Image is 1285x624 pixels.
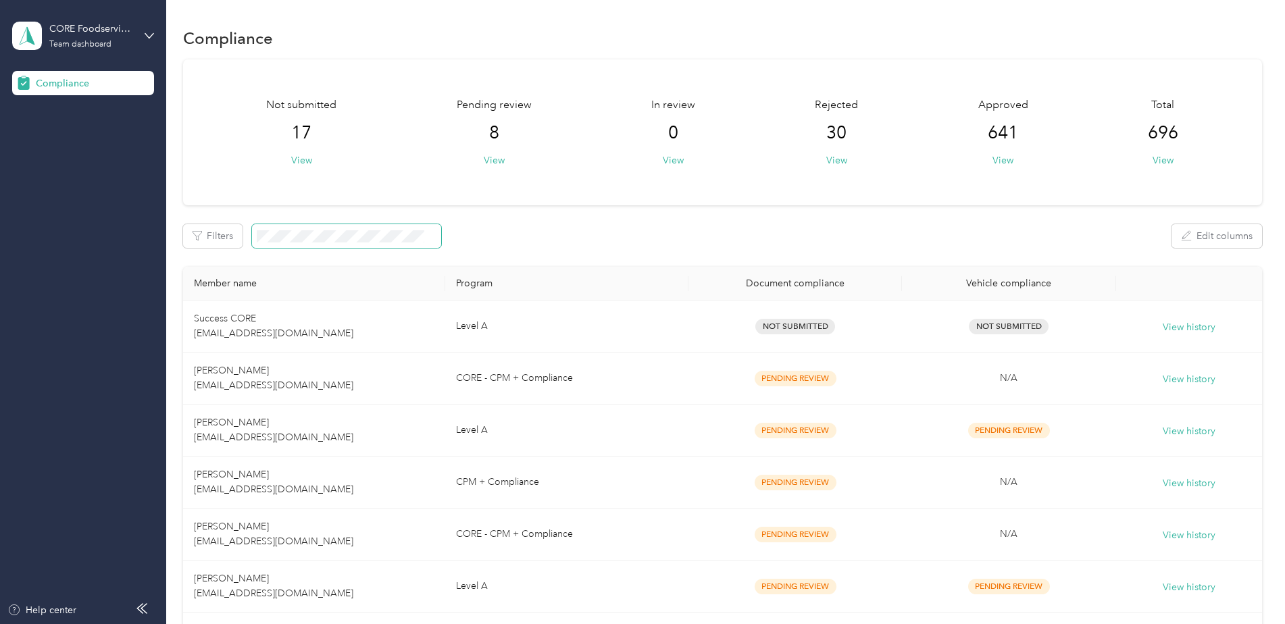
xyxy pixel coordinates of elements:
div: Vehicle compliance [913,278,1105,289]
div: CORE Foodservice (Main) [49,22,134,36]
span: Not submitted [266,97,336,113]
th: Member name [183,267,445,301]
button: View [484,153,505,167]
span: [PERSON_NAME] [EMAIL_ADDRESS][DOMAIN_NAME] [194,573,353,599]
span: 0 [668,122,678,144]
span: Pending Review [755,475,836,490]
button: View history [1163,476,1215,491]
span: Pending Review [968,579,1050,594]
button: View history [1163,580,1215,595]
span: Pending Review [755,423,836,438]
th: Program [445,267,688,301]
button: View history [1163,320,1215,335]
h1: Compliance [183,31,273,45]
button: View [826,153,847,167]
span: N/A [1000,372,1017,384]
span: Not Submitted [755,319,835,334]
span: [PERSON_NAME] [EMAIL_ADDRESS][DOMAIN_NAME] [194,469,353,495]
td: CORE - CPM + Compliance [445,353,688,405]
span: Approved [978,97,1028,113]
button: View [1153,153,1174,167]
span: 8 [489,122,499,144]
iframe: Everlance-gr Chat Button Frame [1209,548,1285,624]
button: View history [1163,424,1215,439]
span: Not Submitted [969,319,1049,334]
td: Level A [445,561,688,613]
button: View history [1163,372,1215,387]
span: Pending review [457,97,532,113]
span: Pending Review [968,423,1050,438]
span: Pending Review [755,371,836,386]
td: CPM + Compliance [445,457,688,509]
span: Pending Review [755,579,836,594]
td: Level A [445,301,688,353]
span: N/A [1000,476,1017,488]
span: 696 [1148,122,1178,144]
span: [PERSON_NAME] [EMAIL_ADDRESS][DOMAIN_NAME] [194,521,353,547]
button: View [663,153,684,167]
button: View history [1163,528,1215,543]
span: Pending Review [755,527,836,542]
span: Compliance [36,76,89,90]
button: Help center [7,603,76,617]
td: Level A [445,405,688,457]
button: Filters [183,224,243,248]
span: N/A [1000,528,1017,540]
span: Rejected [815,97,858,113]
span: [PERSON_NAME] [EMAIL_ADDRESS][DOMAIN_NAME] [194,417,353,443]
span: [PERSON_NAME] [EMAIL_ADDRESS][DOMAIN_NAME] [194,365,353,391]
button: View [992,153,1013,167]
span: In review [651,97,695,113]
button: View [291,153,312,167]
span: 17 [291,122,311,144]
span: 30 [826,122,847,144]
div: Document compliance [699,278,891,289]
span: Success CORE [EMAIL_ADDRESS][DOMAIN_NAME] [194,313,353,339]
td: CORE - CPM + Compliance [445,509,688,561]
span: 641 [988,122,1018,144]
div: Team dashboard [49,41,111,49]
span: Total [1151,97,1174,113]
button: Edit columns [1171,224,1262,248]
